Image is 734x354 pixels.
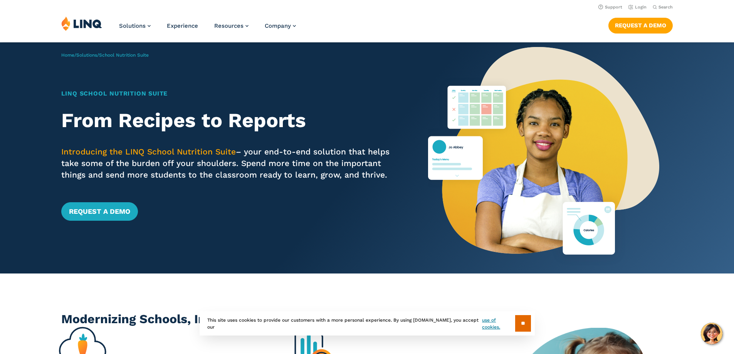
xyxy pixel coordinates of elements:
span: / / [61,52,149,58]
nav: Primary Navigation [119,16,296,42]
span: Company [265,22,291,29]
h2: Modernizing Schools, Inspiring Success [61,310,673,328]
nav: Button Navigation [608,16,673,33]
h2: From Recipes to Reports [61,109,398,132]
a: Solutions [76,52,97,58]
h1: LINQ School Nutrition Suite [61,89,398,98]
span: Resources [214,22,244,29]
a: Support [598,5,622,10]
a: Solutions [119,22,151,29]
a: Request a Demo [608,18,673,33]
img: Nutrition Suite Launch [428,42,659,273]
button: Hello, have a question? Let’s chat. [701,323,722,344]
a: Experience [167,22,198,29]
a: Home [61,52,74,58]
span: Introducing the LINQ School Nutrition Suite [61,147,236,156]
div: This site uses cookies to provide our customers with a more personal experience. By using [DOMAIN... [200,311,535,336]
img: LINQ | K‑12 Software [61,16,102,31]
button: Open Search Bar [653,4,673,10]
a: use of cookies. [482,317,515,331]
a: Login [628,5,647,10]
span: Search [658,5,673,10]
p: – your end-to-end solution that helps take some of the burden off your shoulders. Spend more time... [61,146,398,181]
span: School Nutrition Suite [99,52,149,58]
a: Request a Demo [61,202,138,221]
span: Solutions [119,22,146,29]
a: Company [265,22,296,29]
a: Resources [214,22,249,29]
